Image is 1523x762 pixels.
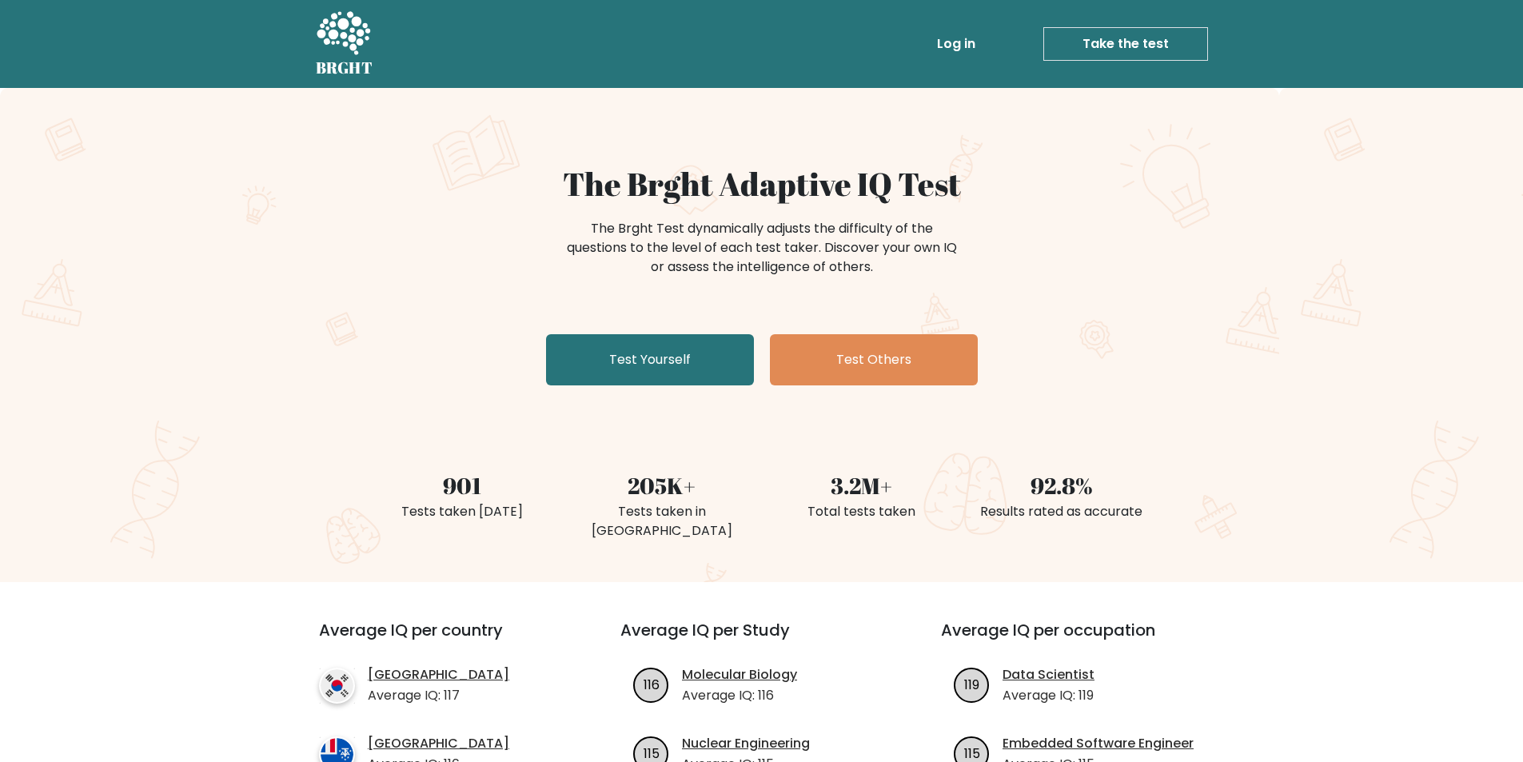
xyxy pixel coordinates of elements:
[319,620,563,659] h3: Average IQ per country
[971,469,1152,502] div: 92.8%
[562,219,962,277] div: The Brght Test dynamically adjusts the difficulty of the questions to the level of each test take...
[644,675,660,693] text: 116
[1003,734,1194,753] a: Embedded Software Engineer
[682,734,810,753] a: Nuclear Engineering
[941,620,1223,659] h3: Average IQ per occupation
[1043,27,1208,61] a: Take the test
[644,744,660,762] text: 115
[682,686,797,705] p: Average IQ: 116
[319,668,355,704] img: country
[372,469,552,502] div: 901
[971,502,1152,521] div: Results rated as accurate
[931,28,982,60] a: Log in
[682,665,797,684] a: Molecular Biology
[964,675,979,693] text: 119
[368,665,509,684] a: [GEOGRAPHIC_DATA]
[1003,665,1094,684] a: Data Scientist
[771,502,952,521] div: Total tests taken
[770,334,978,385] a: Test Others
[572,502,752,541] div: Tests taken in [GEOGRAPHIC_DATA]
[546,334,754,385] a: Test Yourself
[1003,686,1094,705] p: Average IQ: 119
[620,620,903,659] h3: Average IQ per Study
[368,734,509,753] a: [GEOGRAPHIC_DATA]
[372,165,1152,203] h1: The Brght Adaptive IQ Test
[572,469,752,502] div: 205K+
[316,6,373,82] a: BRGHT
[368,686,509,705] p: Average IQ: 117
[316,58,373,78] h5: BRGHT
[372,502,552,521] div: Tests taken [DATE]
[964,744,980,762] text: 115
[771,469,952,502] div: 3.2M+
